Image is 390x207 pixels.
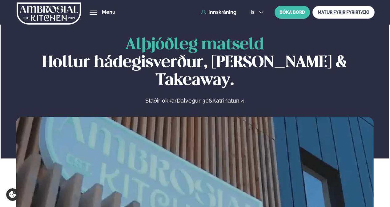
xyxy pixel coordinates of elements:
[90,9,97,16] button: hamburger
[251,10,256,15] span: is
[78,97,311,104] p: Staðir okkar &
[125,37,264,53] span: Alþjóðleg matseld
[212,97,244,104] a: Katrinatun 4
[275,6,310,19] button: BÓKA BORÐ
[16,36,374,89] h1: Hollur hádegisverður, [PERSON_NAME] & Takeaway.
[312,6,375,19] a: MATUR FYRIR FYRIRTÆKI
[177,97,209,104] a: Dalvegur 30
[17,1,81,26] img: logo
[246,10,269,15] button: is
[201,10,236,15] a: Innskráning
[6,188,19,201] a: Cookie settings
